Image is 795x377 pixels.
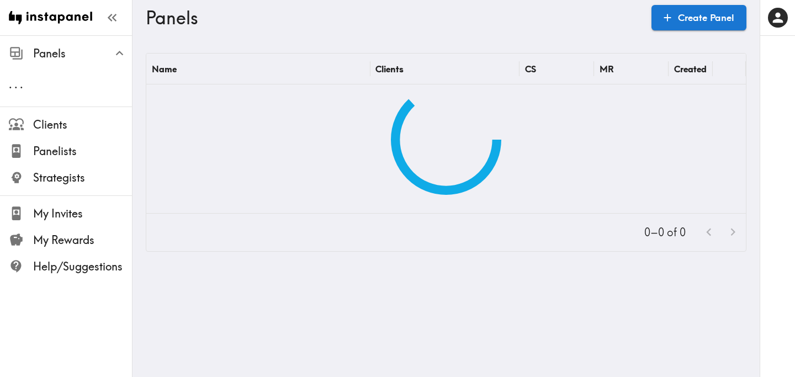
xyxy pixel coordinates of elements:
[600,63,614,75] div: MR
[33,259,132,274] span: Help/Suggestions
[644,225,686,240] p: 0–0 of 0
[33,232,132,248] span: My Rewards
[20,77,23,91] span: .
[33,117,132,132] span: Clients
[33,144,132,159] span: Panelists
[674,63,707,75] div: Created
[525,63,536,75] div: CS
[152,63,177,75] div: Name
[651,5,746,30] a: Create Panel
[9,77,12,91] span: .
[33,206,132,221] span: My Invites
[375,63,404,75] div: Clients
[14,77,18,91] span: .
[146,7,643,28] h3: Panels
[33,170,132,185] span: Strategists
[33,46,132,61] span: Panels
